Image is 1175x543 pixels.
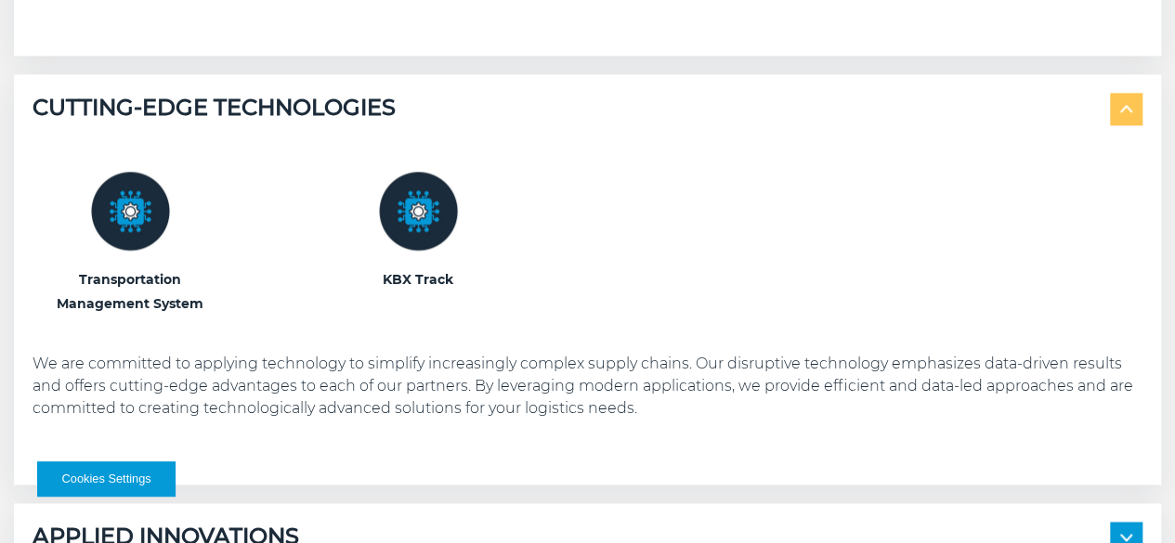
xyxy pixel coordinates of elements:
img: arrow [1120,105,1132,112]
button: Cookies Settings [37,461,176,497]
p: We are committed to applying technology to simplify increasingly complex supply chains. Our disru... [33,353,1142,420]
h5: CUTTING-EDGE TECHNOLOGIES [33,93,396,125]
iframe: Chat Widget [1082,454,1175,543]
h3: Transportation Management System [33,267,228,316]
h3: KBX Track [320,267,516,291]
